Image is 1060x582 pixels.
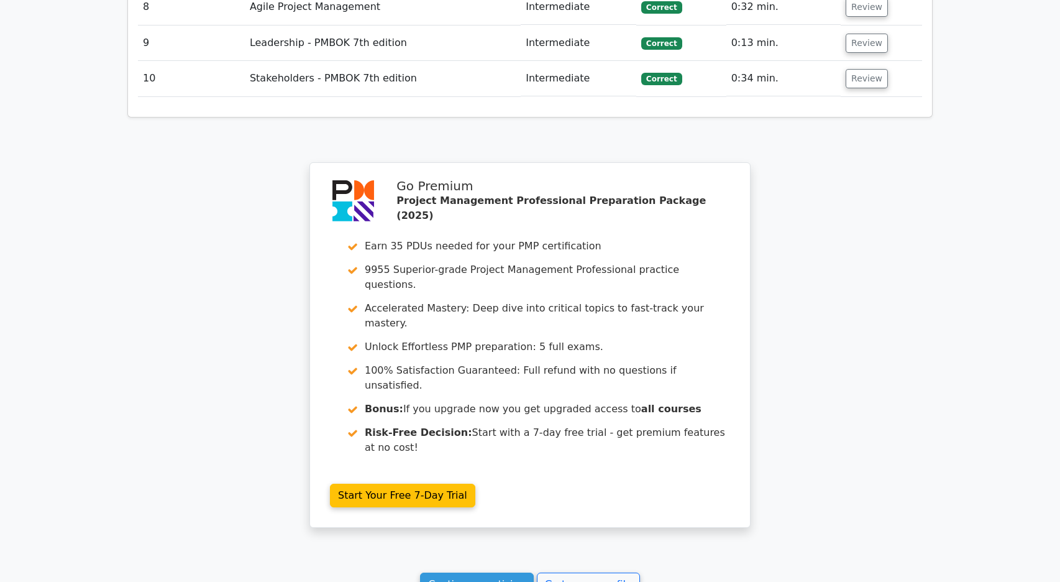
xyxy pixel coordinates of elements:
[245,61,521,96] td: Stakeholders - PMBOK 7th edition
[245,25,521,61] td: Leadership - PMBOK 7th edition
[726,25,841,61] td: 0:13 min.
[138,61,245,96] td: 10
[641,73,682,85] span: Correct
[138,25,245,61] td: 9
[726,61,841,96] td: 0:34 min.
[521,61,636,96] td: Intermediate
[846,69,888,88] button: Review
[521,25,636,61] td: Intermediate
[330,484,475,507] a: Start Your Free 7-Day Trial
[641,37,682,50] span: Correct
[641,1,682,14] span: Correct
[846,34,888,53] button: Review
